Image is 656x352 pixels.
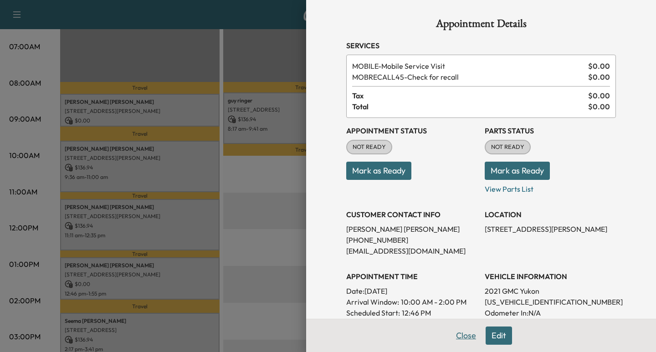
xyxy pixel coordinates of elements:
[346,224,477,235] p: [PERSON_NAME] [PERSON_NAME]
[352,101,588,112] span: Total
[485,224,616,235] p: [STREET_ADDRESS][PERSON_NAME]
[588,90,610,101] span: $ 0.00
[486,143,530,152] span: NOT READY
[588,71,610,82] span: $ 0.00
[352,90,588,101] span: Tax
[588,61,610,71] span: $ 0.00
[486,326,512,345] button: Edit
[346,235,477,245] p: [PHONE_NUMBER]
[397,318,422,329] p: 1:55 PM
[346,245,477,256] p: [EMAIL_ADDRESS][DOMAIN_NAME]
[401,296,466,307] span: 10:00 AM - 2:00 PM
[346,286,477,296] p: Date: [DATE]
[485,180,616,194] p: View Parts List
[346,125,477,136] h3: Appointment Status
[346,209,477,220] h3: CUSTOMER CONTACT INFO
[346,162,411,180] button: Mark as Ready
[485,162,550,180] button: Mark as Ready
[485,125,616,136] h3: Parts Status
[346,307,400,318] p: Scheduled Start:
[485,209,616,220] h3: LOCATION
[352,61,584,71] span: Mobile Service Visit
[588,101,610,112] span: $ 0.00
[402,307,431,318] p: 12:46 PM
[485,296,616,307] p: [US_VEHICLE_IDENTIFICATION_NUMBER]
[450,326,482,345] button: Close
[485,271,616,282] h3: VEHICLE INFORMATION
[485,307,616,318] p: Odometer In: N/A
[346,40,616,51] h3: Services
[346,296,477,307] p: Arrival Window:
[485,318,616,329] p: Odometer Out: N/A
[347,143,391,152] span: NOT READY
[485,286,616,296] p: 2021 GMC Yukon
[352,71,584,82] span: Check for recall
[346,18,616,33] h1: Appointment Details
[346,271,477,282] h3: APPOINTMENT TIME
[346,318,395,329] p: Scheduled End:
